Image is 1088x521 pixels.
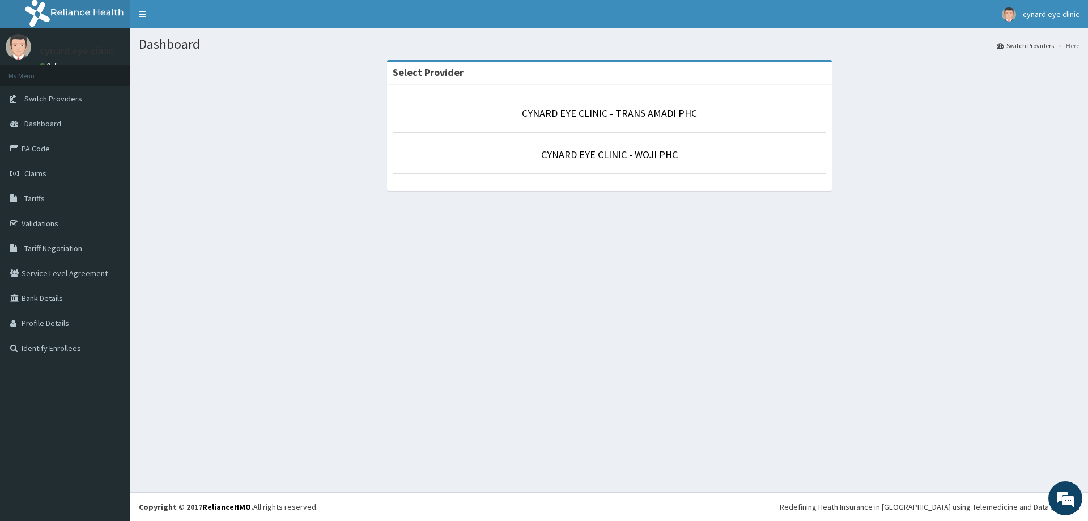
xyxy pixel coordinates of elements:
strong: Select Provider [393,66,464,79]
span: Tariff Negotiation [24,243,82,253]
img: User Image [6,34,31,60]
strong: Copyright © 2017 . [139,502,253,512]
span: Claims [24,168,46,179]
img: User Image [1002,7,1016,22]
a: Switch Providers [997,41,1054,50]
span: Tariffs [24,193,45,204]
a: CYNARD EYE CLINIC - WOJI PHC [541,148,678,161]
a: CYNARD EYE CLINIC - TRANS AMADI PHC [522,107,697,120]
span: cynard eye clinic [1023,9,1079,19]
p: cynard eye clinic [40,46,114,56]
footer: All rights reserved. [130,492,1088,521]
span: Switch Providers [24,94,82,104]
div: Redefining Heath Insurance in [GEOGRAPHIC_DATA] using Telemedicine and Data Science! [780,501,1079,512]
span: Dashboard [24,118,61,129]
a: Online [40,62,67,70]
h1: Dashboard [139,37,1079,52]
li: Here [1055,41,1079,50]
a: RelianceHMO [202,502,251,512]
